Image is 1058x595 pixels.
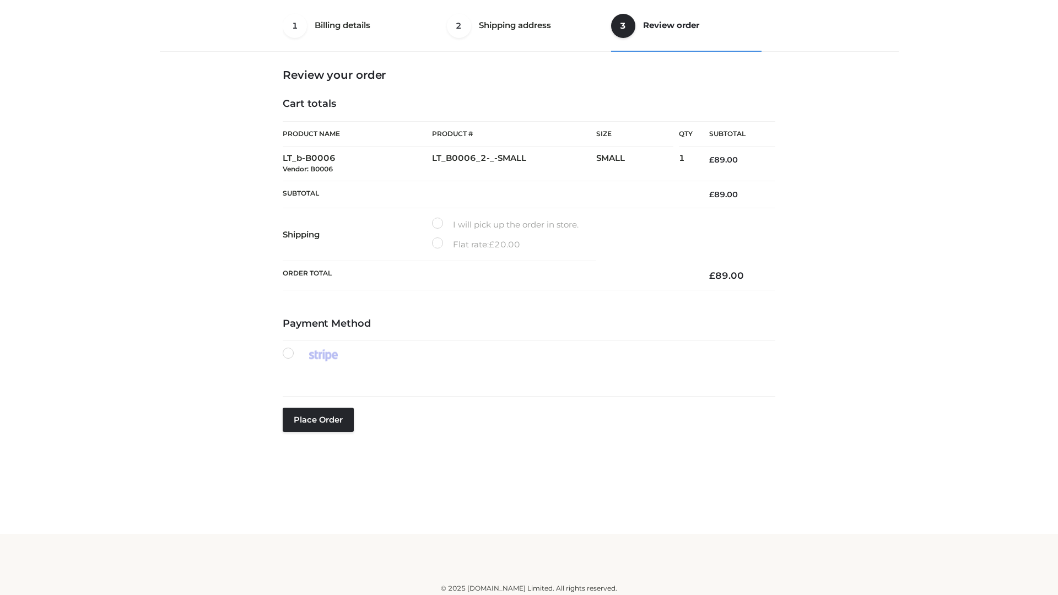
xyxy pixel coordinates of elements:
span: £ [489,239,494,250]
th: Subtotal [283,181,693,208]
td: 1 [679,147,693,181]
div: © 2025 [DOMAIN_NAME] Limited. All rights reserved. [164,583,894,594]
span: £ [709,190,714,199]
th: Product Name [283,121,432,147]
td: LT_b-B0006 [283,147,432,181]
bdi: 89.00 [709,190,738,199]
small: Vendor: B0006 [283,165,333,173]
h4: Cart totals [283,98,775,110]
label: Flat rate: [432,237,520,252]
th: Order Total [283,261,693,290]
h4: Payment Method [283,318,775,330]
bdi: 89.00 [709,155,738,165]
th: Qty [679,121,693,147]
bdi: 20.00 [489,239,520,250]
button: Place order [283,408,354,432]
th: Product # [432,121,596,147]
th: Shipping [283,208,432,261]
th: Subtotal [693,122,775,147]
td: LT_B0006_2-_-SMALL [432,147,596,181]
bdi: 89.00 [709,270,744,281]
th: Size [596,122,673,147]
label: I will pick up the order in store. [432,218,579,232]
td: SMALL [596,147,679,181]
h3: Review your order [283,68,775,82]
span: £ [709,270,715,281]
span: £ [709,155,714,165]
